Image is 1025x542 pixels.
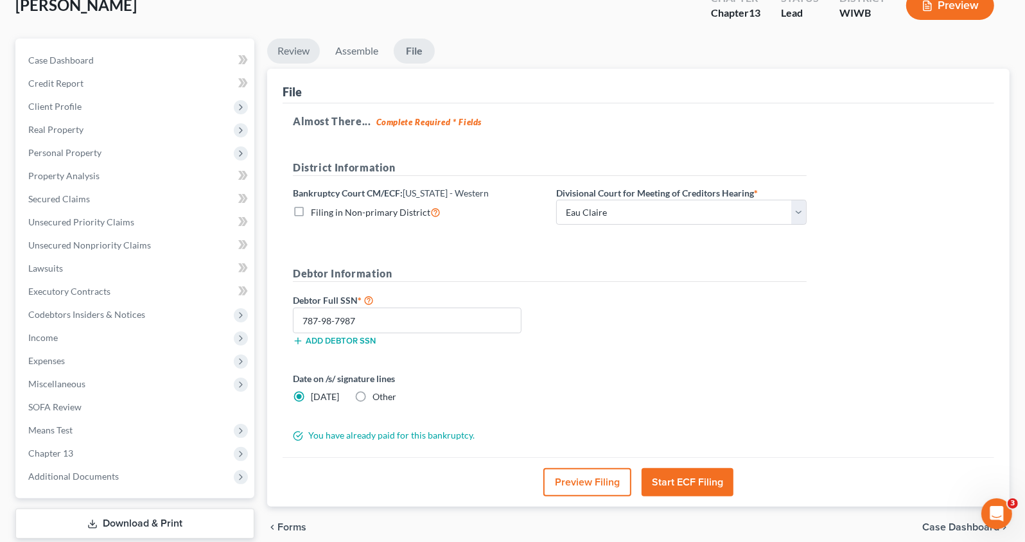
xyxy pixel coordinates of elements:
[28,78,83,89] span: Credit Report
[293,160,807,176] h5: District Information
[403,188,489,198] span: [US_STATE] - Western
[277,522,306,532] span: Forms
[18,188,254,211] a: Secured Claims
[28,378,85,389] span: Miscellaneous
[372,391,396,402] span: Other
[922,522,999,532] span: Case Dashboard
[286,292,550,308] label: Debtor Full SSN
[28,147,101,158] span: Personal Property
[18,257,254,280] a: Lawsuits
[18,280,254,303] a: Executory Contracts
[781,6,819,21] div: Lead
[293,372,543,385] label: Date on /s/ signature lines
[642,468,733,496] button: Start ECF Filing
[293,308,521,333] input: XXX-XX-XXXX
[711,6,760,21] div: Chapter
[749,6,760,19] span: 13
[18,396,254,419] a: SOFA Review
[18,234,254,257] a: Unsecured Nonpriority Claims
[311,207,430,218] span: Filing in Non-primary District
[293,266,807,282] h5: Debtor Information
[922,522,1010,532] a: Case Dashboard chevron_right
[267,39,320,64] a: Review
[28,471,119,482] span: Additional Documents
[18,49,254,72] a: Case Dashboard
[394,39,435,64] a: File
[28,286,110,297] span: Executory Contracts
[28,55,94,66] span: Case Dashboard
[15,509,254,539] a: Download & Print
[839,6,886,21] div: WIWB
[293,336,376,346] button: Add debtor SSN
[267,522,324,532] button: chevron_left Forms
[325,39,389,64] a: Assemble
[28,424,73,435] span: Means Test
[28,332,58,343] span: Income
[28,401,82,412] span: SOFA Review
[543,468,631,496] button: Preview Filing
[1008,498,1018,509] span: 3
[556,186,758,200] label: Divisional Court for Meeting of Creditors Hearing
[376,117,482,127] strong: Complete Required * Fields
[18,211,254,234] a: Unsecured Priority Claims
[981,498,1012,529] iframe: Intercom live chat
[286,429,813,442] div: You have already paid for this bankruptcy.
[28,193,90,204] span: Secured Claims
[28,309,145,320] span: Codebtors Insiders & Notices
[293,186,489,200] label: Bankruptcy Court CM/ECF:
[28,240,151,250] span: Unsecured Nonpriority Claims
[18,72,254,95] a: Credit Report
[28,216,134,227] span: Unsecured Priority Claims
[28,170,100,181] span: Property Analysis
[18,164,254,188] a: Property Analysis
[311,391,339,402] span: [DATE]
[28,263,63,274] span: Lawsuits
[28,124,83,135] span: Real Property
[283,84,302,100] div: File
[293,114,984,129] h5: Almost There...
[28,448,73,459] span: Chapter 13
[267,522,277,532] i: chevron_left
[28,101,82,112] span: Client Profile
[28,355,65,366] span: Expenses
